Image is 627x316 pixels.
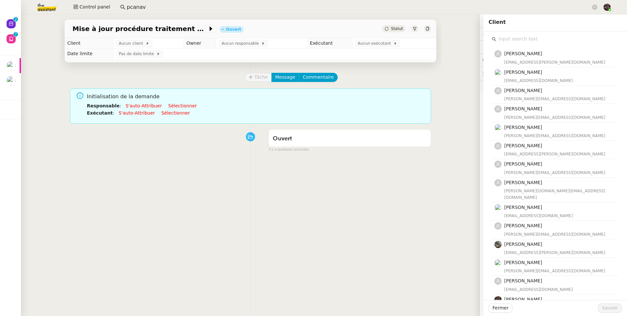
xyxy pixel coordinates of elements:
td: Owner [184,38,216,49]
img: users%2FAXgjBsdPtrYuxuZvIJjRexEdqnq2%2Favatar%2F1599931753966.jpeg [7,61,16,70]
span: : [120,103,121,108]
button: Sauver [598,304,622,313]
div: ⏲️Tâches 0:00 0actions [480,41,627,54]
span: Aucun responsable [221,40,261,47]
b: Exécutant [87,110,113,116]
a: Sélectionner [161,110,190,116]
span: Pas de date limite [119,51,156,57]
a: S'auto-attribuer [119,110,155,116]
input: input search text [496,35,619,43]
span: [PERSON_NAME] [504,88,542,93]
span: 🧴 [483,84,503,89]
span: il y a quelques secondes [268,147,309,152]
div: 🕵️Autres demandes en cours [480,67,627,80]
div: 💬Commentaires [480,54,627,67]
div: [PERSON_NAME][EMAIL_ADDRESS][DOMAIN_NAME] [504,268,615,274]
div: [PERSON_NAME][EMAIL_ADDRESS][DOMAIN_NAME] [504,133,615,139]
div: 🔐Données client [480,27,627,40]
span: [PERSON_NAME] [504,223,542,228]
div: Ouvert [226,27,241,31]
span: [PERSON_NAME] [504,143,542,148]
span: Statut [391,26,403,31]
div: [PERSON_NAME][EMAIL_ADDRESS][DOMAIN_NAME] [504,231,615,238]
span: 🔐 [483,30,525,38]
div: [PERSON_NAME][EMAIL_ADDRESS][DOMAIN_NAME] [504,114,615,121]
span: [PERSON_NAME] [504,106,542,111]
button: Message [271,73,299,82]
span: [PERSON_NAME] [504,205,542,210]
span: : [113,110,114,116]
img: users%2FzFHbI6Y2HWX1d3vooKW4VouIRBr2%2Favatar%2Flogo_512.jpg [494,204,502,211]
span: [PERSON_NAME] [504,260,542,265]
span: Aucun exécutant [358,40,394,47]
img: users%2Fz9GvO3Rg3PeDjMv40RDipNfKrns2%2Favatar%2Fprofile-pic.png [494,259,502,266]
td: Exécutant [307,38,352,49]
img: 390d5429-d57e-4c9b-b625-ae6f09e29702 [494,241,502,248]
button: Tâche [245,73,272,82]
img: users%2FzQpR0xlx0hhi7MqxTBMSGCsrVYj2%2Favatar%2F1638785683294.jpeg [494,124,502,131]
span: [PERSON_NAME] [504,297,542,302]
nz-badge-sup: 2 [13,17,18,22]
a: Sélectionner [168,103,197,108]
span: Aucun client [119,40,146,47]
div: 🧴Autres [480,80,627,93]
span: Control panel [79,3,110,11]
img: users%2FAXgjBsdPtrYuxuZvIJjRexEdqnq2%2Favatar%2F1599931753966.jpeg [7,76,16,85]
div: [EMAIL_ADDRESS][DOMAIN_NAME] [504,77,615,84]
div: [EMAIL_ADDRESS][DOMAIN_NAME] [504,213,615,219]
div: [PERSON_NAME][DOMAIN_NAME][EMAIL_ADDRESS][DOMAIN_NAME] [504,188,615,201]
div: [EMAIL_ADDRESS][PERSON_NAME][DOMAIN_NAME] [504,249,615,256]
span: [PERSON_NAME] [504,161,542,166]
span: [PERSON_NAME] [504,70,542,75]
input: Rechercher [127,3,591,12]
span: ⏲️ [483,44,558,50]
td: Date limite [65,49,113,59]
span: [PERSON_NAME] [504,125,542,130]
span: [PERSON_NAME] [504,51,542,56]
img: 2af2e8ed-4e7a-4339-b054-92d163d57814 [494,296,502,303]
img: users%2FzpGtSxYxHDTzTysUAMobP5U4vVx1%2Favatar%2Fa176a426-9b63-415b-9f52-1a7e5d81463e [494,69,502,76]
p: 2 [14,17,17,23]
a: S'auto-attribuer [125,103,162,108]
div: ⚙️Procédures [480,14,627,27]
span: 💬 [483,57,524,63]
div: [PERSON_NAME][EMAIL_ADDRESS][DOMAIN_NAME] [504,96,615,102]
button: Commentaire [299,73,338,82]
button: Fermer [489,304,512,313]
p: 7 [14,32,17,38]
span: Initialisation de la demande [87,92,426,101]
span: Mise à jour procédure traitement FP [72,25,208,32]
td: Client [65,38,113,49]
span: Ouvert [273,136,292,142]
span: Client [489,19,506,25]
nz-badge-sup: 7 [13,32,18,37]
div: [PERSON_NAME][EMAIL_ADDRESS][DOMAIN_NAME] [504,169,615,176]
div: [EMAIL_ADDRESS][PERSON_NAME][DOMAIN_NAME] [504,151,615,157]
b: Responsable [87,103,120,108]
div: [EMAIL_ADDRESS][PERSON_NAME][DOMAIN_NAME] [504,59,615,66]
span: ⚙️ [483,17,517,24]
img: 2af2e8ed-4e7a-4339-b054-92d163d57814 [603,4,611,11]
span: Fermer [492,304,508,312]
span: Message [275,73,295,81]
span: 🕵️ [483,71,553,76]
span: Commentaire [303,73,334,81]
button: Control panel [70,3,114,12]
span: [PERSON_NAME] [504,242,542,247]
div: [EMAIL_ADDRESS][DOMAIN_NAME] [504,286,615,293]
span: [PERSON_NAME] [504,278,542,283]
span: [PERSON_NAME] [504,180,542,185]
